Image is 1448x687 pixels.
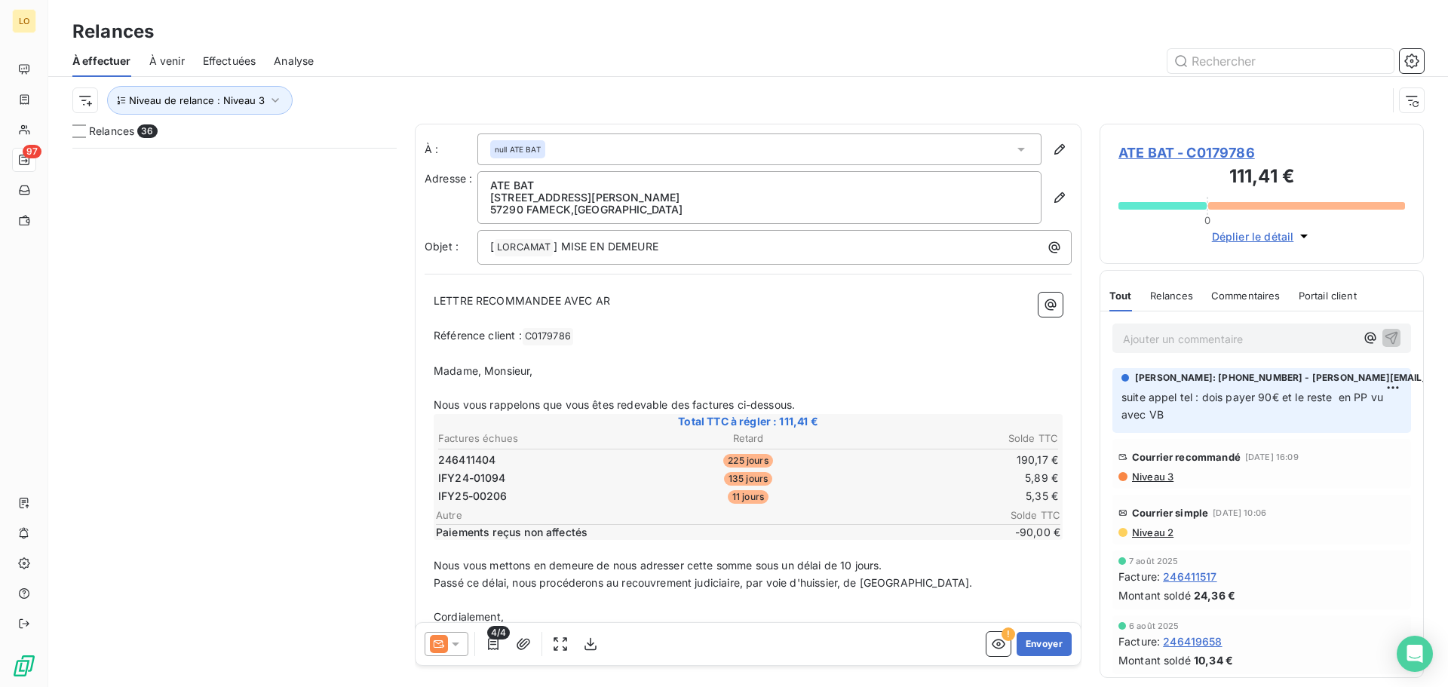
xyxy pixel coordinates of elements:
span: Analyse [274,54,314,69]
span: 10,34 € [1194,652,1233,668]
input: Rechercher [1167,49,1394,73]
td: 190,17 € [853,452,1059,468]
h3: Relances [72,18,154,45]
button: Niveau de relance : Niveau 3 [107,86,293,115]
span: suite appel tel : dois payer 90€ et le reste en PP vu avec VB [1121,391,1386,421]
span: [DATE] 16:09 [1245,452,1299,462]
span: 0 [1204,214,1210,226]
th: Solde TTC [853,431,1059,446]
span: IFY24-01094 [438,471,506,486]
span: Déplier le détail [1212,228,1294,244]
span: Adresse : [425,172,472,185]
p: 57290 FAMECK , [GEOGRAPHIC_DATA] [490,204,1029,216]
span: 36 [137,124,157,138]
span: [DATE] 10:06 [1213,508,1266,517]
span: À venir [149,54,185,69]
span: 246411517 [1163,569,1216,584]
span: 246419658 [1163,633,1222,649]
span: C0179786 [523,328,573,345]
span: Courrier simple [1132,507,1208,519]
span: Nous vous rappelons que vous êtes redevable des factures ci-dessous. [434,398,795,411]
span: Passé ce délai, nous procéderons au recouvrement judiciaire, par voie d'huissier, de [GEOGRAPHIC_... [434,576,972,589]
span: IFY25-00206 [438,489,508,504]
span: Montant soldé [1118,652,1191,668]
span: LORCAMAT [495,239,553,256]
span: Effectuées [203,54,256,69]
span: Objet : [425,240,459,253]
span: Facture : [1118,569,1160,584]
h3: 111,41 € [1118,163,1405,193]
span: ATE BAT - C0179786 [1118,143,1405,163]
p: [STREET_ADDRESS][PERSON_NAME] [490,192,1029,204]
span: Portail client [1299,290,1357,302]
span: null ATE BAT [495,144,541,155]
span: Référence client : [434,329,522,342]
span: Niveau 3 [1130,471,1173,483]
span: 97 [23,145,41,158]
span: 7 août 2025 [1129,557,1179,566]
span: À effectuer [72,54,131,69]
span: Commentaires [1211,290,1281,302]
span: -90,00 € [970,525,1060,540]
span: Autre [436,509,970,521]
div: grid [72,148,397,687]
label: À : [425,142,477,157]
span: Paiements reçus non affectés [436,525,967,540]
td: 5,35 € [853,488,1059,505]
span: Niveau de relance : Niveau 3 [129,94,265,106]
th: Retard [645,431,851,446]
span: 24,36 € [1194,587,1235,603]
span: LETTRE RECOMMANDEE AVEC AR [434,294,610,307]
span: [ [490,240,494,253]
span: 246411404 [438,452,495,468]
span: Facture : [1118,633,1160,649]
button: Déplier le détail [1207,228,1317,245]
button: Envoyer [1017,632,1072,656]
span: Montant soldé [1118,587,1191,603]
span: Nous vous mettons en demeure de nous adresser cette somme sous un délai de 10 jours. [434,559,882,572]
div: LO [12,9,36,33]
span: Solde TTC [970,509,1060,521]
span: Total TTC à régler : 111,41 € [436,414,1060,429]
p: ATE BAT [490,179,1029,192]
img: Logo LeanPay [12,654,36,678]
span: 6 août 2025 [1129,621,1180,630]
span: Courrier recommandé [1132,451,1241,463]
span: 4/4 [487,626,510,639]
span: Cordialement, [434,610,504,623]
span: Relances [89,124,134,139]
div: Open Intercom Messenger [1397,636,1433,672]
span: 225 jours [723,454,772,468]
span: Tout [1109,290,1132,302]
span: Madame, Monsieur, [434,364,533,377]
span: Relances [1150,290,1193,302]
span: 11 jours [728,490,768,504]
span: Niveau 2 [1130,526,1173,538]
td: 5,89 € [853,470,1059,486]
span: ] MISE EN DEMEURE [554,240,658,253]
th: Factures échues [437,431,643,446]
span: 135 jours [724,472,772,486]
